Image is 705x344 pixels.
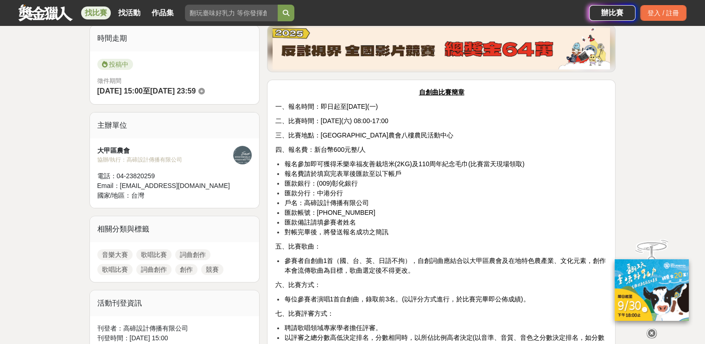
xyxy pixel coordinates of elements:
[90,216,260,242] div: 相關分類與標籤
[284,170,401,177] span: 報名費請於填寫完表單後匯款至以下帳戶
[640,5,686,21] div: 登入 / 註冊
[150,87,196,95] span: [DATE] 23:59
[175,264,197,275] a: 創作
[275,310,333,317] span: 七、比賽評審方式：
[419,88,464,96] u: 自創曲比賽簡章
[284,228,388,236] span: 對帳完畢後，將發送報名成功之簡訊
[275,146,366,153] span: 四、報名費：新台幣600元整/人
[284,199,368,206] span: 戶名：高碲設計傳播有限公司
[90,113,260,138] div: 主辦單位
[97,87,143,95] span: [DATE] 15:00
[97,324,252,333] div: 刊登者： 高碲設計傳播有限公司
[284,189,343,197] span: 匯款分行：中港分行
[97,249,133,260] a: 音樂大賽
[97,333,252,343] div: 刊登時間： [DATE] 15:00
[273,28,610,69] img: 760c60fc-bf85-49b1-bfa1-830764fee2cd.png
[148,6,178,19] a: 作品集
[97,77,121,84] span: 徵件期間
[284,324,381,331] span: 聘請歌唱領域專家學者擔任評審。
[275,243,321,250] span: 五、比賽歌曲：
[97,264,133,275] a: 歌唱比賽
[275,281,321,288] span: 六、比賽方式：
[97,192,132,199] span: 國家/地區：
[275,131,453,139] span: 三、比賽地點：[GEOGRAPHIC_DATA]農會八樓農民活動中心
[275,117,388,125] span: 二、比賽時間：[DATE](六) 08:00-17:00
[589,5,635,21] a: 辦比賽
[90,25,260,51] div: 時間走期
[131,192,144,199] span: 台灣
[615,259,689,321] img: c171a689-fb2c-43c6-a33c-e56b1f4b2190.jpg
[81,6,111,19] a: 找比賽
[175,249,210,260] a: 詞曲創作
[284,180,358,187] span: 匯款銀行：(009)彰化銀行
[284,219,356,226] span: 匯款備註請填參賽者姓名
[275,103,378,110] span: 一、報名時間：即日起至[DATE](一)
[90,290,260,316] div: 活動刊登資訊
[97,59,133,70] span: 投稿中
[114,6,144,19] a: 找活動
[284,257,606,274] span: 參賽者自創曲1首（國、台、英、日語不拘），自創詞曲應結合以大甲區農會及在地特色農產業、文化元素，創作本會流傳歌曲為目標，歌曲選定後不得更改。
[136,249,171,260] a: 歌唱比賽
[143,87,150,95] span: 至
[284,295,529,303] span: 每位參賽者演唱1首自創曲，錄取前3名。(以評分方式進行，於比賽完畢即公佈成績)。
[97,181,234,191] div: Email： [EMAIL_ADDRESS][DOMAIN_NAME]
[284,209,375,216] span: 匯款帳號：[PHONE_NUMBER]
[284,160,524,168] span: 報名參加即可獲得禾樂幸福友善栽培米(2KG)及110周年紀念毛巾(比賽當天現場領取)
[97,156,234,164] div: 協辦/執行： 高碲設計傳播有限公司
[185,5,278,21] input: 翻玩臺味好乳力 等你發揮創意！
[97,146,234,156] div: 大甲區農會
[201,264,223,275] a: 競賽
[97,171,234,181] div: 電話： 04-23820259
[136,264,171,275] a: 詞曲創作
